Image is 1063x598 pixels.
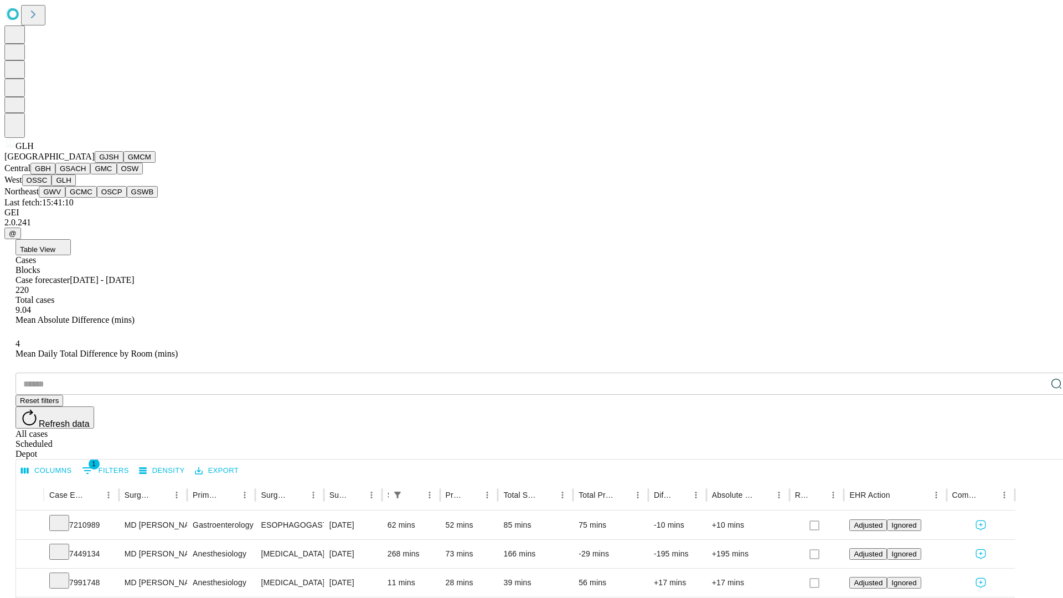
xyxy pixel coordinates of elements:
[193,569,250,597] div: Anesthesiology
[261,540,318,568] div: [MEDICAL_DATA], FLEXIBLE; WITH [MEDICAL_DATA]
[16,275,70,285] span: Case forecaster
[673,487,688,503] button: Sort
[503,569,567,597] div: 39 mins
[20,245,55,254] span: Table View
[90,163,116,174] button: GMC
[555,487,570,503] button: Menu
[101,487,116,503] button: Menu
[4,208,1059,218] div: GEI
[654,491,672,499] div: Difference
[712,540,784,568] div: +195 mins
[712,491,755,499] div: Absolute Difference
[825,487,841,503] button: Menu
[630,487,646,503] button: Menu
[9,229,17,238] span: @
[887,519,921,531] button: Ignored
[849,548,887,560] button: Adjusted
[887,548,921,560] button: Ignored
[928,487,944,503] button: Menu
[16,339,20,348] span: 4
[446,540,493,568] div: 73 mins
[16,305,31,315] span: 9.04
[503,540,567,568] div: 166 mins
[51,174,75,186] button: GLH
[16,406,94,429] button: Refresh data
[854,550,883,558] span: Adjusted
[49,569,113,597] div: 7991748
[261,569,318,597] div: [MEDICAL_DATA] FLEXIBLE PROXIMAL DIAGNOSTIC
[579,569,643,597] div: 56 mins
[329,491,347,499] div: Surgery Date
[65,186,97,198] button: GCMC
[891,487,907,503] button: Sort
[388,569,435,597] div: 11 mins
[887,577,921,589] button: Ignored
[4,163,30,173] span: Central
[981,487,997,503] button: Sort
[329,569,376,597] div: [DATE]
[237,487,252,503] button: Menu
[654,569,701,597] div: +17 mins
[70,275,134,285] span: [DATE] - [DATE]
[79,462,132,480] button: Show filters
[136,462,188,480] button: Density
[261,491,288,499] div: Surgery Name
[20,396,59,405] span: Reset filters
[49,511,113,539] div: 7210989
[390,487,405,503] div: 1 active filter
[4,187,39,196] span: Northeast
[756,487,771,503] button: Sort
[49,540,113,568] div: 7449134
[446,569,493,597] div: 28 mins
[771,487,787,503] button: Menu
[16,295,54,305] span: Total cases
[388,540,435,568] div: 268 mins
[16,349,178,358] span: Mean Daily Total Difference by Room (mins)
[169,487,184,503] button: Menu
[464,487,479,503] button: Sort
[49,491,84,499] div: Case Epic Id
[117,163,143,174] button: OSW
[125,511,182,539] div: MD [PERSON_NAME] Md
[125,540,182,568] div: MD [PERSON_NAME] Md
[4,228,21,239] button: @
[579,511,643,539] div: 75 mins
[712,511,784,539] div: +10 mins
[16,395,63,406] button: Reset filters
[30,163,55,174] button: GBH
[579,540,643,568] div: -29 mins
[712,569,784,597] div: +17 mins
[849,519,887,531] button: Adjusted
[193,511,250,539] div: Gastroenterology
[123,151,156,163] button: GMCM
[39,186,65,198] button: GWV
[85,487,101,503] button: Sort
[22,516,38,535] button: Expand
[95,151,123,163] button: GJSH
[192,462,241,480] button: Export
[22,574,38,593] button: Expand
[891,521,916,529] span: Ignored
[329,540,376,568] div: [DATE]
[16,285,29,295] span: 220
[688,487,704,503] button: Menu
[654,511,701,539] div: -10 mins
[446,491,463,499] div: Predicted In Room Duration
[503,511,567,539] div: 85 mins
[290,487,306,503] button: Sort
[4,198,74,207] span: Last fetch: 15:41:10
[854,579,883,587] span: Adjusted
[654,540,701,568] div: -195 mins
[952,491,980,499] div: Comments
[364,487,379,503] button: Menu
[39,419,90,429] span: Refresh data
[89,458,100,470] span: 1
[329,511,376,539] div: [DATE]
[16,141,34,151] span: GLH
[406,487,422,503] button: Sort
[891,579,916,587] span: Ignored
[849,491,890,499] div: EHR Action
[125,569,182,597] div: MD [PERSON_NAME] Md
[16,315,135,324] span: Mean Absolute Difference (mins)
[615,487,630,503] button: Sort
